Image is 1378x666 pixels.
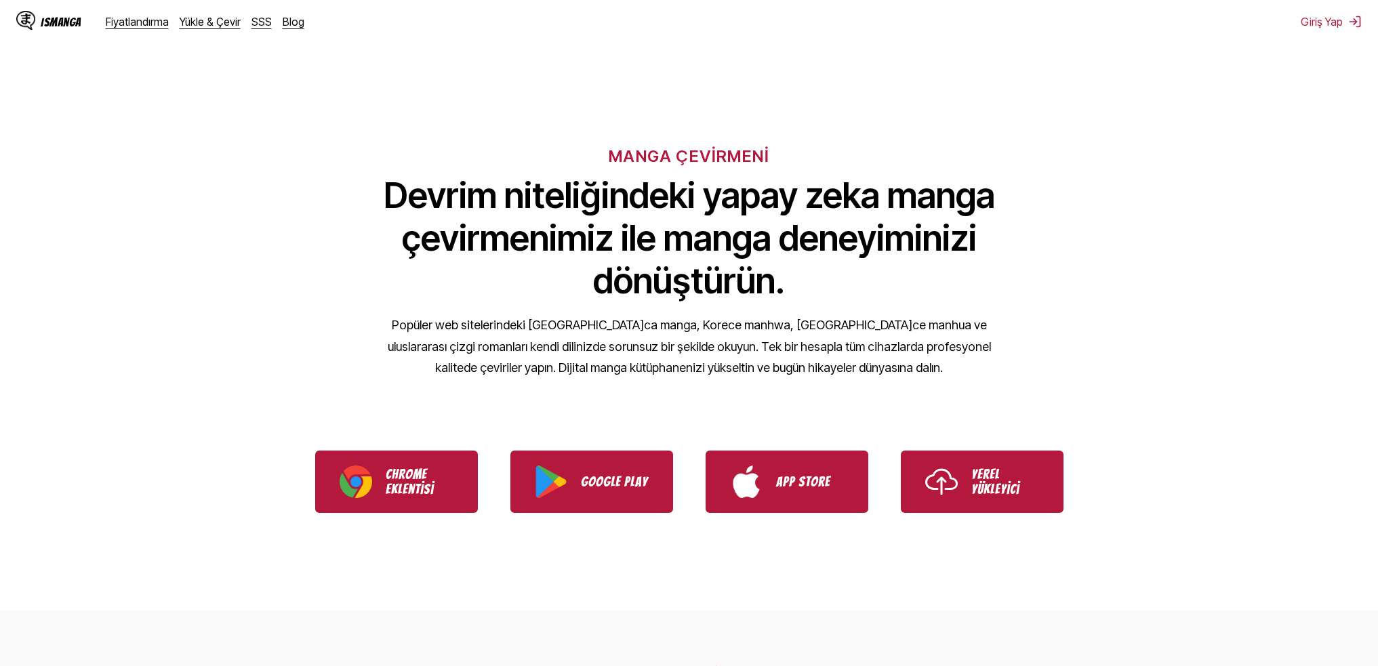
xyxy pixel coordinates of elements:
[386,467,453,497] p: Chrome Eklentisi
[378,174,1001,302] h1: Devrim niteliğindeki yapay zeka manga çevirmenimiz ile manga deneyiminizi dönüştürün.
[901,451,1063,513] a: Use IsManga Local Uploader
[581,474,649,489] p: Google Play
[16,11,35,30] img: IsManga Logo
[180,15,241,28] a: Yükle & Çevir
[609,146,769,166] h6: MANGA ÇEVİRMENİ
[283,15,304,28] a: Blog
[378,314,1001,379] p: Popüler web sitelerindeki [GEOGRAPHIC_DATA]ca manga, Korece manhwa, [GEOGRAPHIC_DATA]ce manhua ve...
[510,451,673,513] a: Download IsManga from Google Play
[776,474,844,489] p: App Store
[41,16,81,28] div: IsManga
[106,15,169,28] a: Fiyatlandırma
[315,451,478,513] a: Download IsManga Chrome Extension
[1301,15,1362,28] button: Giriş Yap
[340,465,372,498] img: Chrome logo
[16,11,106,33] a: IsManga LogoIsManga
[1348,15,1362,28] img: Sign out
[971,467,1039,497] p: Yerel Yükleyici
[535,465,567,498] img: Google Play logo
[730,465,763,498] img: App Store logo
[251,15,272,28] a: SSS
[706,451,868,513] a: Download IsManga from App Store
[925,465,958,498] img: Upload icon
